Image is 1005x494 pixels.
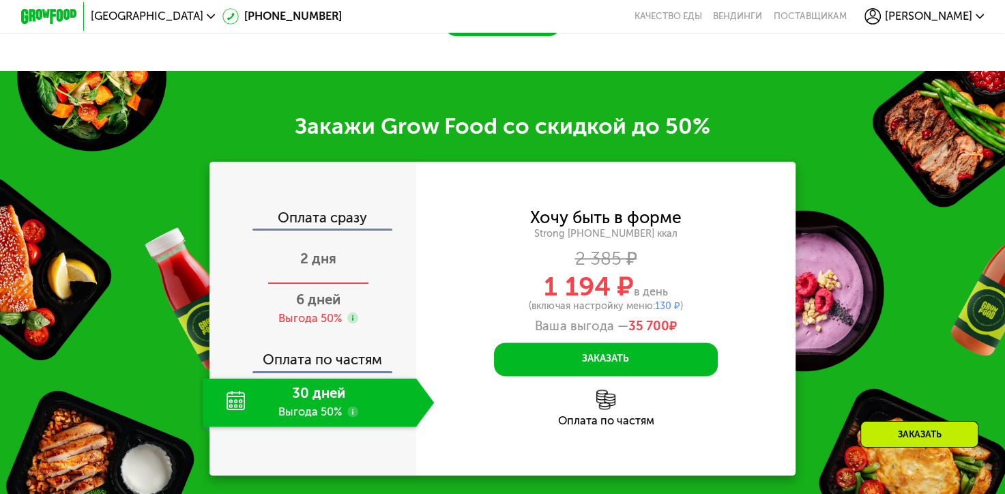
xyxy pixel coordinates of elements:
span: 130 ₽ [654,300,680,312]
div: Оплата по частям [211,339,416,371]
div: Оплата сразу [211,211,416,229]
a: Вендинги [713,11,762,22]
img: l6xcnZfty9opOoJh.png [596,390,616,409]
span: 35 700 [628,319,669,334]
div: Хочу быть в форме [530,210,681,226]
span: 6 дней [296,291,340,308]
div: Выгода 50% [278,311,342,327]
span: в день [633,285,667,298]
a: [PHONE_NUMBER] [222,8,343,25]
div: 2 385 ₽ [416,251,796,267]
span: [GEOGRAPHIC_DATA] [91,11,203,22]
div: поставщикам [774,11,847,22]
a: Качество еды [635,11,702,22]
div: Заказать [860,421,978,448]
div: (включая настройку меню: ) [416,302,796,311]
span: ₽ [628,319,676,334]
div: Strong [PHONE_NUMBER] ккал [416,228,796,240]
span: 2 дня [300,250,336,267]
span: [PERSON_NAME] [885,11,972,22]
div: Оплата по частям [416,416,796,426]
span: 1 194 ₽ [544,270,633,302]
button: Заказать [494,343,717,376]
div: Ваша выгода — [416,319,796,334]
